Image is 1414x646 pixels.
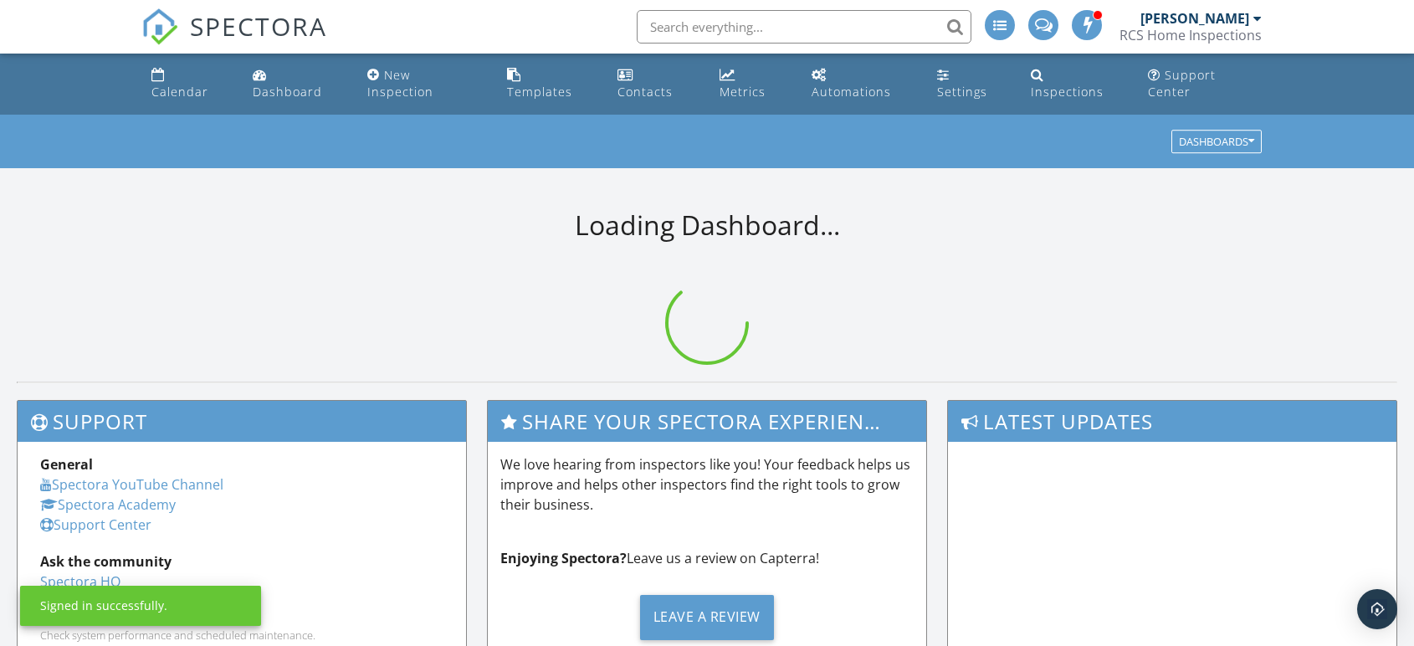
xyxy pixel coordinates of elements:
div: New Inspection [367,67,433,100]
a: SPECTORA [141,23,327,58]
div: Automations [812,84,891,100]
p: We love hearing from inspectors like you! Your feedback helps us improve and helps other inspecto... [500,454,914,515]
a: Settings [930,60,1011,108]
div: Ask the community [40,551,443,572]
a: New Inspection [361,60,487,108]
span: SPECTORA [190,8,327,44]
button: Dashboards [1171,131,1262,154]
img: The Best Home Inspection Software - Spectora [141,8,178,45]
a: Dashboard [246,60,347,108]
a: Support Center [1141,60,1269,108]
div: [PERSON_NAME] [1140,10,1249,27]
div: Dashboards [1179,136,1254,148]
div: Support Center [1148,67,1216,100]
div: Check system performance and scheduled maintenance. [40,628,443,642]
h3: Support [18,401,466,442]
div: Signed in successfully. [40,597,167,614]
strong: Enjoying Spectora? [500,549,627,567]
div: RCS Home Inspections [1119,27,1262,44]
div: Contacts [617,84,673,100]
a: Automations (Advanced) [805,60,917,108]
a: Inspections [1024,60,1128,108]
strong: General [40,455,93,474]
div: Metrics [720,84,766,100]
a: Contacts [611,60,699,108]
a: Support Center [40,515,151,534]
a: Metrics [713,60,792,108]
a: Spectora Academy [40,495,176,514]
div: Calendar [151,84,208,100]
div: Inspections [1031,84,1104,100]
a: Templates [500,60,597,108]
a: Calendar [145,60,233,108]
div: Templates [507,84,572,100]
a: Spectora YouTube Channel [40,475,223,494]
h3: Latest Updates [948,401,1396,442]
div: Dashboard [253,84,322,100]
div: Open Intercom Messenger [1357,589,1397,629]
a: Spectora HQ [40,572,120,591]
p: Leave us a review on Capterra! [500,548,914,568]
h3: Share Your Spectora Experience [488,401,926,442]
div: Settings [937,84,987,100]
input: Search everything... [637,10,971,44]
div: Leave a Review [640,595,774,640]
